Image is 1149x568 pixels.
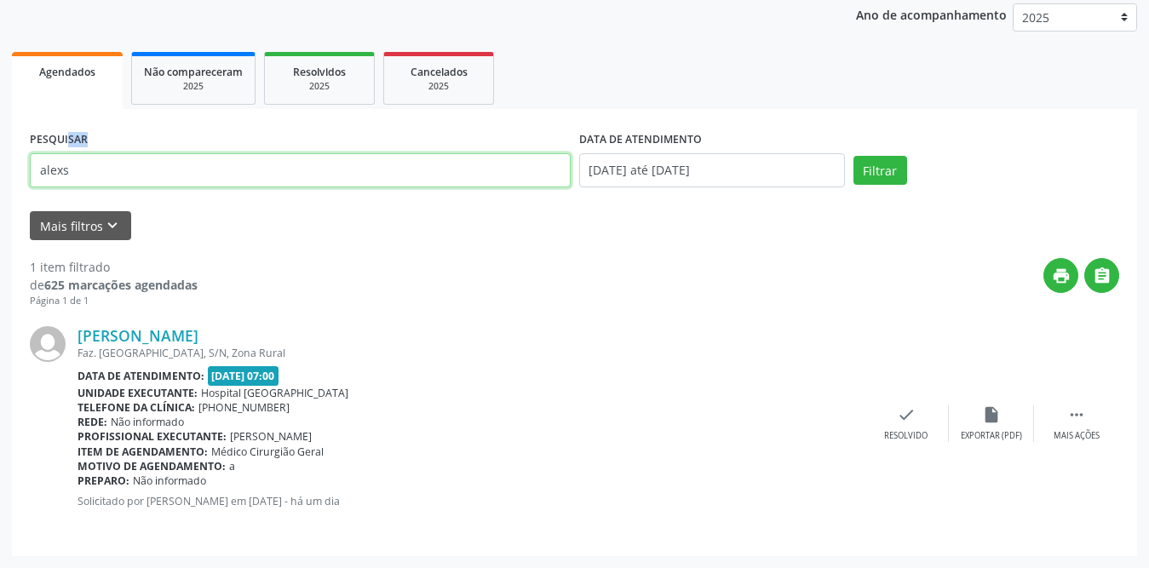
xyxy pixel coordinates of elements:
span: [PERSON_NAME] [230,429,312,444]
button:  [1084,258,1119,293]
div: Faz. [GEOGRAPHIC_DATA], S/N, Zona Rural [78,346,864,360]
div: Página 1 de 1 [30,294,198,308]
a: [PERSON_NAME] [78,326,198,345]
span: Agendados [39,65,95,79]
p: Solicitado por [PERSON_NAME] em [DATE] - há um dia [78,494,864,508]
div: 1 item filtrado [30,258,198,276]
i: check [897,405,916,424]
span: Não informado [111,415,184,429]
input: Nome, CNS [30,153,571,187]
div: 2025 [277,80,362,93]
i: keyboard_arrow_down [103,216,122,235]
b: Unidade executante: [78,386,198,400]
b: Profissional executante: [78,429,227,444]
label: PESQUISAR [30,127,88,153]
b: Preparo: [78,473,129,488]
i:  [1067,405,1086,424]
div: Resolvido [884,430,928,442]
div: de [30,276,198,294]
span: Não compareceram [144,65,243,79]
b: Motivo de agendamento: [78,459,226,473]
div: 2025 [396,80,481,93]
span: Cancelados [411,65,468,79]
b: Data de atendimento: [78,369,204,383]
span: Não informado [133,473,206,488]
b: Rede: [78,415,107,429]
input: Selecione um intervalo [579,153,845,187]
span: [DATE] 07:00 [208,366,279,386]
div: Mais ações [1054,430,1100,442]
img: img [30,326,66,362]
span: Médico Cirurgião Geral [211,445,324,459]
span: [PHONE_NUMBER] [198,400,290,415]
b: Telefone da clínica: [78,400,195,415]
i: insert_drive_file [982,405,1001,424]
i: print [1052,267,1071,285]
span: Hospital [GEOGRAPHIC_DATA] [201,386,348,400]
b: Item de agendamento: [78,445,208,459]
p: Ano de acompanhamento [856,3,1007,25]
span: Resolvidos [293,65,346,79]
div: 2025 [144,80,243,93]
div: Exportar (PDF) [961,430,1022,442]
button: print [1043,258,1078,293]
label: DATA DE ATENDIMENTO [579,127,702,153]
strong: 625 marcações agendadas [44,277,198,293]
span: a [229,459,235,473]
button: Mais filtroskeyboard_arrow_down [30,211,131,241]
button: Filtrar [853,156,907,185]
i:  [1093,267,1112,285]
